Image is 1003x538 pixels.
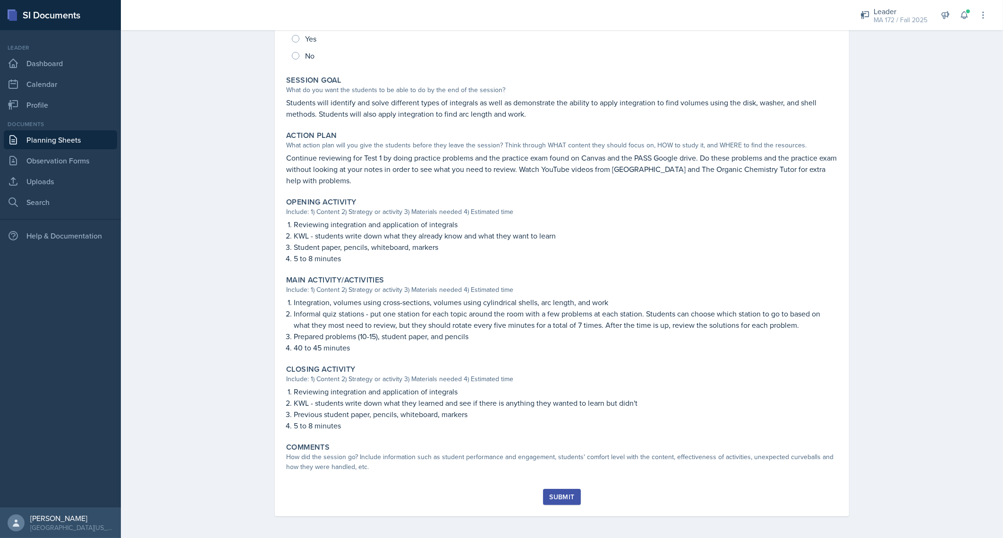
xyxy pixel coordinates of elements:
label: Closing Activity [286,365,355,374]
p: Student paper, pencils, whiteboard, markers [294,241,838,253]
a: Calendar [4,75,117,94]
a: Dashboard [4,54,117,73]
div: [GEOGRAPHIC_DATA][US_STATE] in [GEOGRAPHIC_DATA] [30,523,113,532]
div: What do you want the students to be able to do by the end of the session? [286,85,838,95]
label: Main Activity/Activities [286,275,384,285]
p: Reviewing integration and application of integrals [294,219,838,230]
label: Opening Activity [286,197,356,207]
p: Integration, volumes using cross-sections, volumes using cylindrical shells, arc length, and work [294,297,838,308]
div: MA 172 / Fall 2025 [874,15,927,25]
div: How did the session go? Include information such as student performance and engagement, students'... [286,452,838,472]
label: Comments [286,443,330,452]
button: Submit [543,489,580,505]
p: Informal quiz stations - put one station for each topic around the room with a few problems at ea... [294,308,838,331]
p: Reviewing integration and application of integrals [294,386,838,397]
p: Students will identify and solve different types of integrals as well as demonstrate the ability ... [286,97,838,120]
p: KWL - students write down what they already know and what they want to learn [294,230,838,241]
a: Uploads [4,172,117,191]
p: 5 to 8 minutes [294,420,838,431]
a: Observation Forms [4,151,117,170]
div: Leader [4,43,117,52]
p: 40 to 45 minutes [294,342,838,353]
p: Continue reviewing for Test 1 by doing practice problems and the practice exam found on Canvas an... [286,152,838,186]
p: Previous student paper, pencils, whiteboard, markers [294,409,838,420]
div: What action plan will you give the students before they leave the session? Think through WHAT con... [286,140,838,150]
a: Search [4,193,117,212]
a: Profile [4,95,117,114]
a: Planning Sheets [4,130,117,149]
p: Prepared problems (10-15), student paper, and pencils [294,331,838,342]
div: Submit [549,493,574,501]
div: Leader [874,6,927,17]
div: [PERSON_NAME] [30,513,113,523]
p: KWL - students write down what they learned and see if there is anything they wanted to learn but... [294,397,838,409]
div: Include: 1) Content 2) Strategy or activity 3) Materials needed 4) Estimated time [286,207,838,217]
div: Help & Documentation [4,226,117,245]
label: Session Goal [286,76,341,85]
div: Documents [4,120,117,128]
p: 5 to 8 minutes [294,253,838,264]
label: Action Plan [286,131,337,140]
div: Include: 1) Content 2) Strategy or activity 3) Materials needed 4) Estimated time [286,285,838,295]
div: Include: 1) Content 2) Strategy or activity 3) Materials needed 4) Estimated time [286,374,838,384]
